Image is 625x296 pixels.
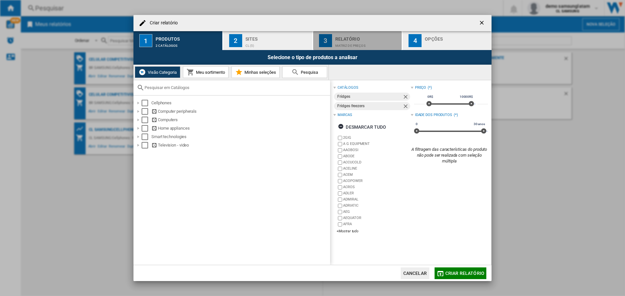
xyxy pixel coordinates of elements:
[145,85,327,90] input: Pesquisar em Catálogos
[313,31,403,50] button: 3 Relatório Matriz de preços
[299,70,318,75] span: Pesquisa
[402,103,410,111] ng-md-icon: Remover
[337,229,410,234] div: +Mostrar tudo
[343,178,410,183] label: ACOPOWER
[343,197,410,202] label: ADMIRAL
[282,66,327,78] button: Pesquisa
[231,66,280,78] button: Minhas seleções
[415,85,426,90] div: Preço
[343,222,410,226] label: AFRA
[343,135,410,140] label: 2GIG
[338,148,342,152] input: brand.name
[151,134,329,140] div: Smart technologies
[338,185,342,189] input: brand.name
[343,215,410,220] label: AEQUATOR
[138,68,146,76] img: wiser-icon-white.png
[343,160,410,165] label: ACCUCOLD
[133,31,223,50] button: 1 Produtos 2 catálogos
[338,85,358,90] div: catálogos
[338,112,352,118] div: Marcas
[338,179,342,183] input: brand.name
[142,125,151,132] md-checkbox: Select
[401,267,429,279] button: Cancelar
[337,102,402,110] div: Fridges freezers
[343,191,410,196] label: ADLER
[338,121,386,133] div: Desmarcar tudo
[335,41,399,47] div: Matriz de preços
[473,122,486,127] span: 30 anos
[142,134,151,140] md-checkbox: Select
[415,122,419,127] span: 0
[338,216,342,220] input: brand.name
[336,121,388,133] button: Desmarcar tudo
[245,41,310,47] div: CL (5)
[223,31,313,50] button: 2 Sites CL (5)
[245,34,310,41] div: Sites
[151,142,329,148] div: Television - video
[476,17,489,30] button: getI18NText('BUTTONS.CLOSE_DIALOG')
[459,94,474,99] span: 10000R$
[319,34,332,47] div: 3
[435,267,486,279] button: Criar relatório
[338,154,342,159] input: brand.name
[146,70,177,75] span: Visão Categoria
[151,117,329,123] div: Computers
[343,209,410,214] label: AEG
[426,94,434,99] span: 0R$
[194,70,225,75] span: Meu sortimento
[343,148,410,152] label: AAOBOSI
[151,108,329,115] div: Computer peripherals
[343,154,410,159] label: ABODE
[338,167,342,171] input: brand.name
[411,147,488,164] div: A filtragem das características do produto não pode ser realizada com seleção múltipla
[343,141,410,146] label: A G EQUIPMENT
[403,31,492,50] button: 4 Opções
[338,161,342,165] input: brand.name
[409,34,422,47] div: 4
[229,34,242,47] div: 2
[338,191,342,196] input: brand.name
[151,100,329,106] div: Cellphones
[156,34,220,41] div: Produtos
[338,136,342,140] input: brand.name
[343,185,410,189] label: ACROS
[338,222,342,226] input: brand.name
[479,19,486,27] ng-md-icon: getI18NText('BUTTONS.CLOSE_DIALOG')
[445,271,484,276] span: Criar relatório
[425,34,489,41] div: Opções
[338,173,342,177] input: brand.name
[243,70,276,75] span: Minhas seleções
[142,142,151,148] md-checkbox: Select
[139,34,152,47] div: 1
[338,204,342,208] input: brand.name
[343,172,410,177] label: ACEM
[135,66,180,78] button: Visão Categoria
[338,210,342,214] input: brand.name
[343,203,410,208] label: ADRIATIC
[156,41,220,47] div: 2 catálogos
[338,198,342,202] input: brand.name
[133,50,492,65] div: Selecione o tipo de produtos a analisar
[151,125,329,132] div: Home appliances
[415,112,452,118] div: Idade dos produtos
[402,94,410,101] ng-md-icon: Remover
[338,142,342,146] input: brand.name
[142,117,151,123] md-checkbox: Select
[343,166,410,171] label: ACELINE
[183,66,229,78] button: Meu sortimento
[335,34,399,41] div: Relatório
[142,108,151,115] md-checkbox: Select
[146,20,178,26] h4: Criar relatório
[337,93,402,101] div: Fridges
[142,100,151,106] md-checkbox: Select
